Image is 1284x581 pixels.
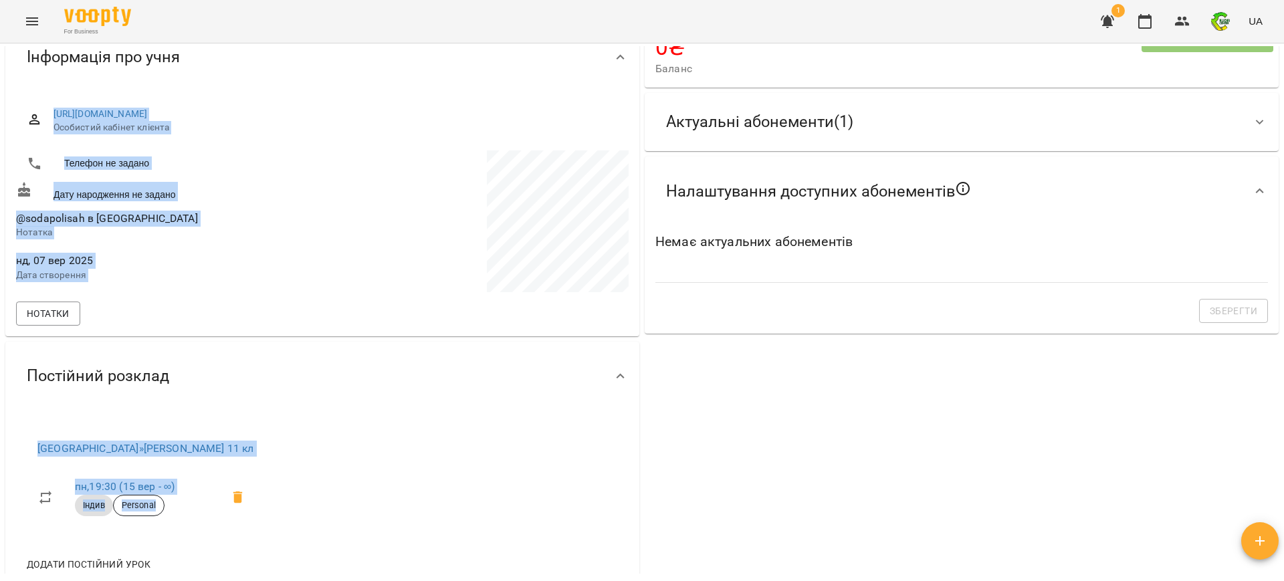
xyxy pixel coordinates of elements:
span: Постійний розклад [27,366,169,386]
span: @sodapolisah в [GEOGRAPHIC_DATA] [16,212,198,225]
span: Актуальні абонементи ( 1 ) [666,112,853,132]
a: [GEOGRAPHIC_DATA]»[PERSON_NAME] 11 кл [37,442,253,455]
h4: 0 ₴ [655,33,1142,61]
span: UA [1249,14,1263,28]
button: Нотатки [16,302,80,326]
div: Актуальні абонементи(1) [645,93,1279,151]
img: Voopty Logo [64,7,131,26]
span: Баланс [655,61,1142,77]
a: пн,19:30 (15 вер - ∞) [75,480,175,493]
div: Інформація про учня [5,23,639,92]
div: Постійний розклад [5,342,639,411]
button: Menu [16,5,48,37]
span: Нотатки [27,306,70,322]
span: нд, 07 вер 2025 [16,253,320,269]
div: Дату народження не задано [13,179,322,204]
a: [URL][DOMAIN_NAME] [53,108,148,119]
span: 1 [1111,4,1125,17]
button: UA [1243,9,1268,33]
svg: Якщо не обрано жодного, клієнт зможе побачити всі публічні абонементи [955,181,971,197]
span: Особистий кабінет клієнта [53,121,618,134]
img: 745b941a821a4db5d46b869edb22b833.png [1211,12,1230,31]
span: Налаштування доступних абонементів [666,181,971,202]
p: Дата створення [16,269,320,282]
p: Нотатка [16,226,320,239]
h6: Немає актуальних абонементів [655,231,1268,252]
span: Додати постійний урок [27,556,150,572]
button: Додати постійний урок [21,552,156,576]
span: Інформація про учня [27,47,180,68]
span: Індив [75,499,113,511]
div: Налаштування доступних абонементів [645,156,1279,226]
span: For Business [64,27,131,36]
li: Телефон не задано [16,150,320,177]
span: Personal [114,499,164,511]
